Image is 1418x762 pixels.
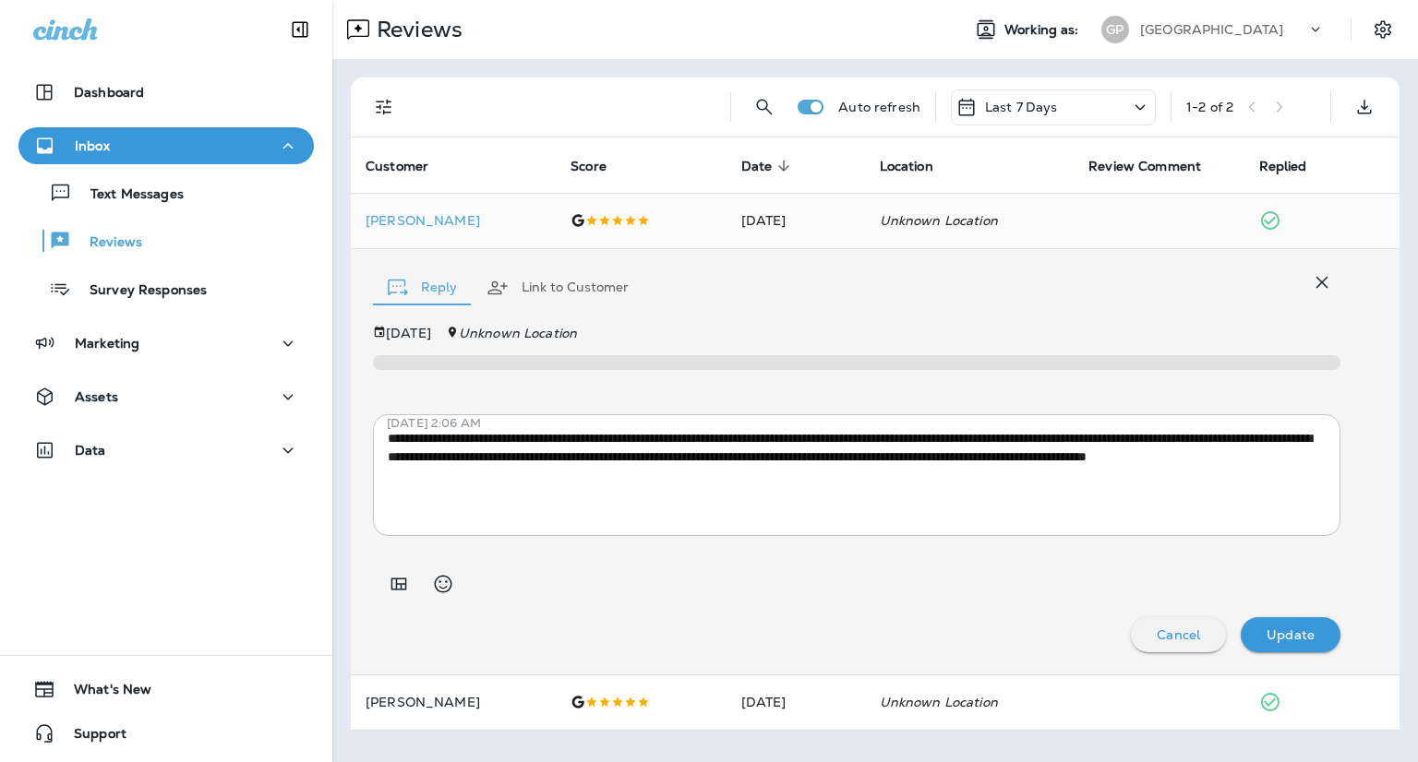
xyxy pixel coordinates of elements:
[571,158,631,174] span: Score
[1140,22,1283,37] p: [GEOGRAPHIC_DATA]
[18,325,314,362] button: Marketing
[366,159,428,174] span: Customer
[18,715,314,752] button: Support
[1259,159,1307,174] span: Replied
[985,100,1058,114] p: Last 7 Days
[1004,22,1083,38] span: Working as:
[727,674,865,730] td: [DATE]
[274,11,326,48] button: Collapse Sidebar
[18,269,314,308] button: Survey Responses
[366,213,541,228] p: [PERSON_NAME]
[459,325,577,341] em: Unknown Location
[366,695,541,709] p: [PERSON_NAME]
[386,326,431,340] p: [DATE]
[18,74,314,111] button: Dashboard
[472,255,643,321] button: Link to Customer
[55,726,126,748] span: Support
[18,671,314,708] button: What's New
[18,432,314,469] button: Data
[18,173,314,212] button: Text Messages
[380,566,417,602] button: Add in a premade template
[18,127,314,164] button: Inbox
[1088,159,1201,174] span: Review Comment
[741,159,773,174] span: Date
[55,682,151,704] span: What's New
[75,443,106,458] p: Data
[880,694,998,710] em: Unknown Location
[880,159,933,174] span: Location
[1088,158,1225,174] span: Review Comment
[880,158,957,174] span: Location
[880,212,998,229] em: Unknown Location
[18,378,314,415] button: Assets
[366,158,452,174] span: Customer
[741,158,797,174] span: Date
[71,282,207,300] p: Survey Responses
[1259,158,1331,174] span: Replied
[1101,16,1129,43] div: GP
[1157,627,1200,642] p: Cancel
[373,255,472,321] button: Reply
[571,159,607,174] span: Score
[387,416,1354,431] p: [DATE] 2:06 AM
[369,16,463,43] p: Reviews
[1267,627,1315,642] p: Update
[71,234,142,252] p: Reviews
[74,85,144,100] p: Dashboard
[1186,100,1233,114] div: 1 - 2 of 2
[366,89,403,125] button: Filters
[1241,617,1340,652] button: Update
[746,89,783,125] button: Search Reviews
[18,221,314,260] button: Reviews
[1131,617,1226,652] button: Cancel
[1346,89,1383,125] button: Export as CSV
[1366,13,1400,46] button: Settings
[366,213,541,228] div: Click to view Customer Drawer
[75,336,139,351] p: Marketing
[72,186,184,204] p: Text Messages
[727,193,865,248] td: [DATE]
[425,566,462,602] button: Select an emoji
[838,100,920,114] p: Auto refresh
[75,138,110,153] p: Inbox
[75,389,118,404] p: Assets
